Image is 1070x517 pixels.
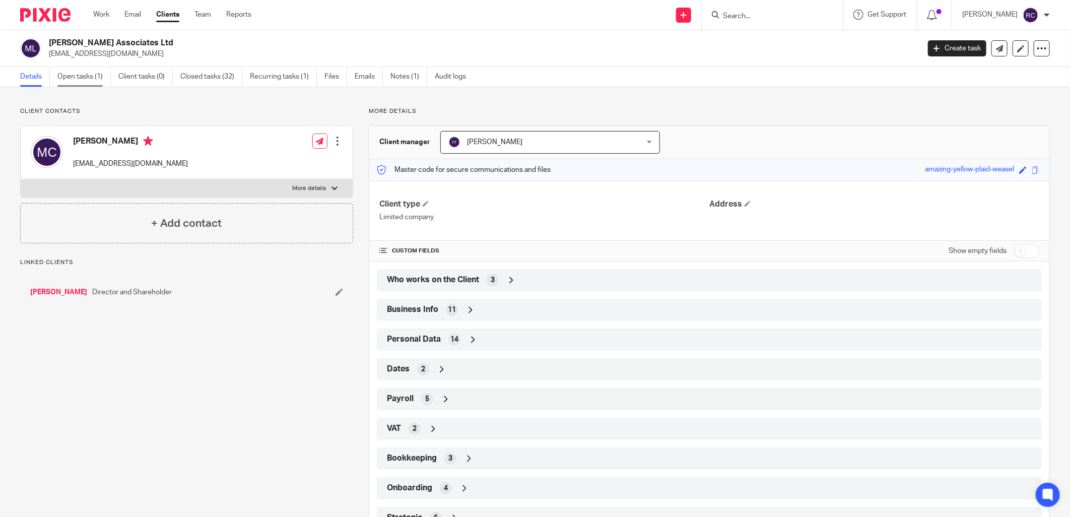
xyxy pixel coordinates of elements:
[57,67,111,87] a: Open tasks (1)
[92,287,172,297] span: Director and Shareholder
[448,454,452,464] span: 3
[30,287,87,297] a: [PERSON_NAME]
[20,107,353,115] p: Client contacts
[387,334,441,345] span: Personal Data
[387,394,414,404] span: Payroll
[867,11,906,18] span: Get Support
[491,275,495,285] span: 3
[387,453,437,464] span: Bookkeeping
[425,394,429,404] span: 5
[355,67,383,87] a: Emails
[194,10,211,20] a: Team
[93,10,109,20] a: Work
[379,199,709,210] h4: Client type
[709,199,1039,210] h4: Address
[387,364,410,374] span: Dates
[20,258,353,267] p: Linked clients
[421,364,425,374] span: 2
[450,335,458,345] span: 14
[226,10,251,20] a: Reports
[20,67,50,87] a: Details
[722,12,813,21] input: Search
[143,136,153,146] i: Primary
[925,164,1014,176] div: amazing-yellow-plaid-weasel
[49,38,740,48] h2: [PERSON_NAME] Associates Ltd
[387,483,432,493] span: Onboarding
[369,107,1050,115] p: More details
[467,139,522,146] span: [PERSON_NAME]
[962,10,1018,20] p: [PERSON_NAME]
[324,67,347,87] a: Files
[377,165,551,175] p: Master code for secure communications and files
[448,305,456,315] span: 11
[1023,7,1039,23] img: svg%3E
[124,10,141,20] a: Email
[379,212,709,222] p: Limited company
[180,67,242,87] a: Closed tasks (32)
[118,67,173,87] a: Client tasks (0)
[49,49,913,59] p: [EMAIL_ADDRESS][DOMAIN_NAME]
[156,10,179,20] a: Clients
[435,67,474,87] a: Audit logs
[387,304,438,315] span: Business Info
[390,67,427,87] a: Notes (1)
[73,136,188,149] h4: [PERSON_NAME]
[73,159,188,169] p: [EMAIL_ADDRESS][DOMAIN_NAME]
[413,424,417,434] span: 2
[387,275,479,285] span: Who works on the Client
[444,483,448,493] span: 4
[379,137,430,147] h3: Client manager
[448,136,460,148] img: svg%3E
[293,184,326,192] p: More details
[379,247,709,255] h4: CUSTOM FIELDS
[20,38,41,59] img: svg%3E
[151,216,222,231] h4: + Add contact
[20,8,71,22] img: Pixie
[949,246,1007,256] label: Show empty fields
[250,67,317,87] a: Recurring tasks (1)
[31,136,63,168] img: svg%3E
[387,423,401,434] span: VAT
[928,40,986,56] a: Create task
